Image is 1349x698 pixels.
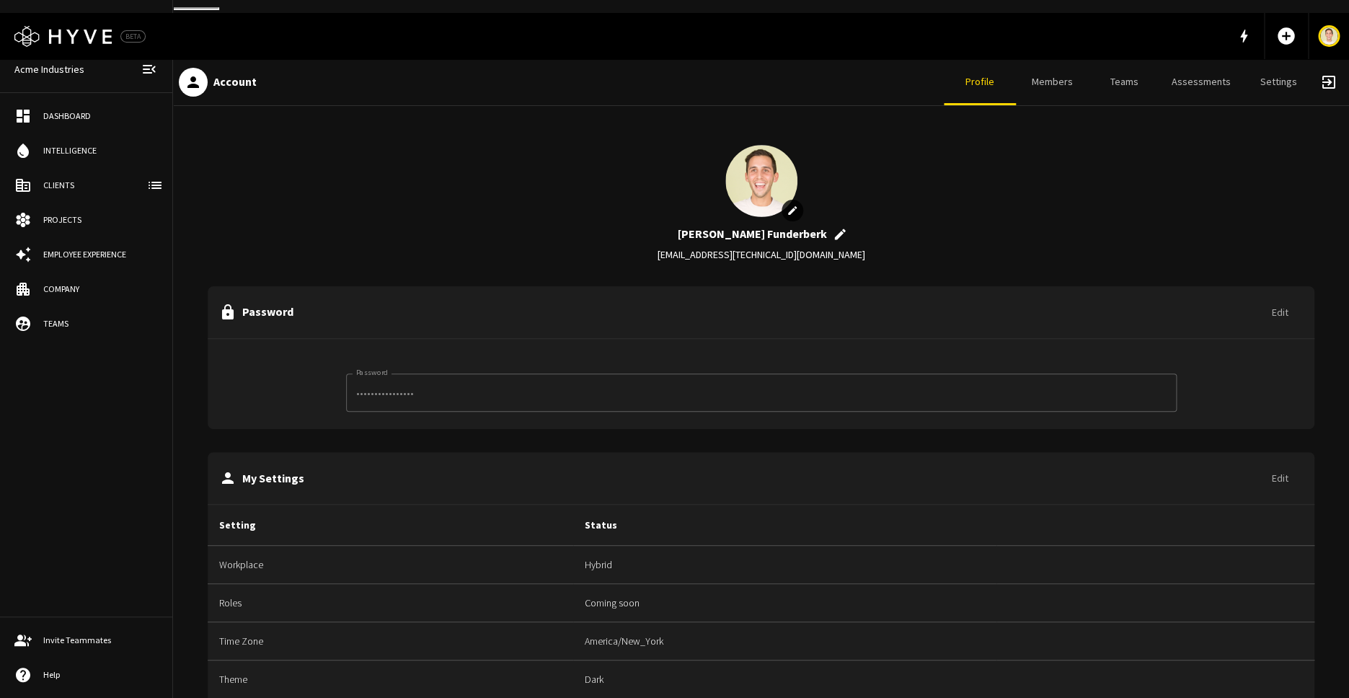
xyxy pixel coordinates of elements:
button: Edit [1257,299,1303,326]
td: Hybrid [573,546,996,584]
th: Setting [208,505,573,546]
div: Employee Experience [43,248,158,261]
a: Members [1016,59,1088,105]
button: Edit [1257,465,1303,492]
a: Teams [1088,59,1160,105]
td: Roles [208,584,573,622]
div: Dashboard [43,110,158,123]
a: Settings [1242,59,1314,105]
h2: My Settings [242,472,1257,485]
a: Account [1309,13,1349,59]
img: User Avatar [1320,27,1337,45]
th: Status [573,505,996,546]
span: lock [219,304,236,321]
a: Profile [944,59,1016,105]
div: BETA [120,30,146,43]
div: Invite Teammates [43,634,158,647]
span: person [185,74,202,91]
span: person [219,469,236,487]
div: Projects [43,213,158,226]
div: Intelligence [43,144,158,157]
h6: Account [213,73,257,92]
span: water_drop [14,142,32,159]
h2: Password [242,305,1257,319]
button: Sign Out [1314,68,1343,97]
div: Teams [43,317,158,330]
h2: [PERSON_NAME] Funderberk [678,227,827,241]
div: Clients [43,179,158,192]
td: Time Zone [208,622,573,661]
a: Acme Industries [9,56,90,83]
span: add_circle [1276,26,1296,46]
img: 8d84d6faaf553c1b71b120c25aebe16e.png [725,145,797,217]
div: client navigation tabs [944,59,1314,105]
a: Assessments [1160,59,1242,105]
span: upload picture [827,221,853,247]
div: Help [43,668,158,681]
span: exit_to_app [1320,74,1337,91]
td: Workplace [208,546,573,584]
h6: [EMAIL_ADDRESS][TECHNICAL_ID][DOMAIN_NAME] [658,247,865,263]
td: Coming soon [573,584,996,622]
label: Password [356,367,388,378]
td: America/New_York [573,622,996,661]
div: Company [43,283,158,296]
button: Add [1270,20,1302,52]
button: client-list [141,171,169,200]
